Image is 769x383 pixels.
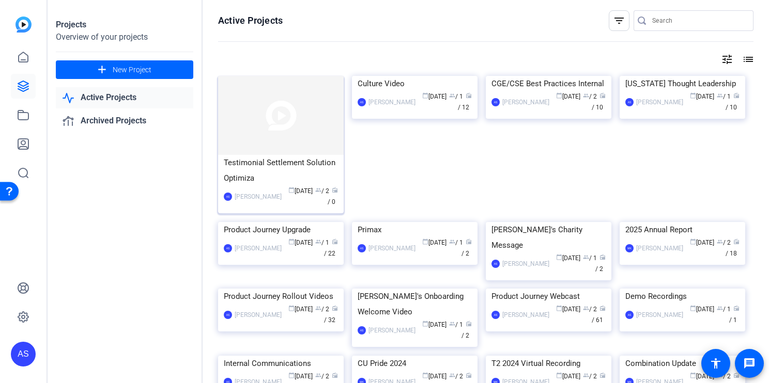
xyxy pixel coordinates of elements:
[358,222,472,237] div: Primax
[690,305,696,311] span: calendar_today
[583,93,597,100] span: / 2
[224,155,338,186] div: Testimonial Settlement Solution Optimiza
[595,254,606,273] span: / 2
[491,260,500,268] div: AS
[583,373,597,380] span: / 2
[733,305,740,311] span: radio
[328,187,338,205] span: / 0
[690,92,696,99] span: calendar_today
[652,14,745,27] input: Search
[332,372,338,378] span: radio
[113,65,151,75] span: New Project
[599,305,606,311] span: radio
[556,373,580,380] span: [DATE]
[625,222,740,237] div: 2025 Annual Report
[422,93,447,100] span: [DATE]
[491,98,500,106] div: AS
[556,372,562,378] span: calendar_today
[56,87,193,108] a: Active Projects
[358,244,366,252] div: AS
[733,372,740,378] span: radio
[502,310,549,320] div: [PERSON_NAME]
[288,187,295,193] span: calendar_today
[502,97,549,107] div: [PERSON_NAME]
[466,372,472,378] span: radio
[717,239,731,246] span: / 2
[315,372,321,378] span: group
[583,254,589,260] span: group
[449,321,455,327] span: group
[583,254,597,262] span: / 1
[726,239,740,257] span: / 18
[235,243,282,253] div: [PERSON_NAME]
[288,372,295,378] span: calendar_today
[636,243,683,253] div: [PERSON_NAME]
[288,373,313,380] span: [DATE]
[690,306,714,313] span: [DATE]
[625,311,634,319] div: AS
[690,372,696,378] span: calendar_today
[690,239,714,246] span: [DATE]
[462,239,472,257] span: / 2
[315,238,321,245] span: group
[449,238,455,245] span: group
[224,289,338,304] div: Product Journey Rollout Videos
[224,244,232,252] div: AS
[690,93,714,100] span: [DATE]
[743,357,756,370] mat-icon: message
[556,305,562,311] span: calendar_today
[449,93,463,100] span: / 1
[224,356,338,371] div: Internal Communications
[288,305,295,311] span: calendar_today
[224,193,232,201] div: AS
[717,373,731,380] span: / 2
[16,17,32,33] img: blue-gradient.svg
[422,238,428,245] span: calendar_today
[235,310,282,320] div: [PERSON_NAME]
[235,191,282,202] div: [PERSON_NAME]
[721,53,733,66] mat-icon: tune
[56,19,193,31] div: Projects
[741,53,753,66] mat-icon: list
[358,76,472,91] div: Culture Video
[315,306,329,313] span: / 2
[491,311,500,319] div: AS
[466,321,472,327] span: radio
[491,289,606,304] div: Product Journey Webcast
[717,238,723,245] span: group
[315,305,321,311] span: group
[288,238,295,245] span: calendar_today
[315,187,321,193] span: group
[599,92,606,99] span: radio
[332,238,338,245] span: radio
[288,306,313,313] span: [DATE]
[636,97,683,107] div: [PERSON_NAME]
[358,289,472,320] div: [PERSON_NAME]'s Onboarding Welcome Video
[717,92,723,99] span: group
[583,306,597,313] span: / 2
[11,342,36,366] div: AS
[733,238,740,245] span: radio
[556,93,580,100] span: [DATE]
[733,92,740,99] span: radio
[625,356,740,371] div: Combination Update
[288,187,313,195] span: [DATE]
[710,357,722,370] mat-icon: accessibility
[729,306,740,324] span: / 1
[556,92,562,99] span: calendar_today
[625,244,634,252] div: MK
[466,92,472,99] span: radio
[449,321,463,328] span: / 1
[368,97,416,107] div: [PERSON_NAME]
[449,372,455,378] span: group
[56,31,193,43] div: Overview of your projects
[224,222,338,237] div: Product Journey Upgrade
[449,373,463,380] span: / 2
[466,238,472,245] span: radio
[422,92,428,99] span: calendar_today
[502,259,549,269] div: [PERSON_NAME]
[462,321,472,339] span: / 2
[717,93,731,100] span: / 1
[491,222,606,253] div: [PERSON_NAME]'s Charity Message
[422,321,447,328] span: [DATE]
